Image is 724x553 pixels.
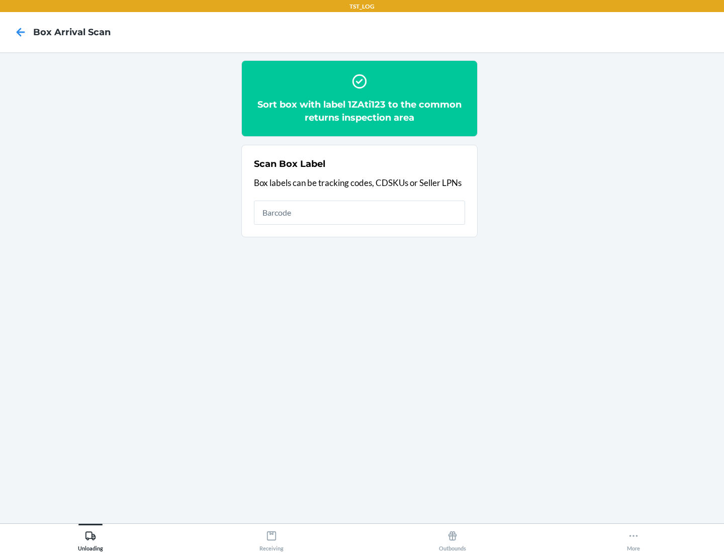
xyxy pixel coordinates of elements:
p: TST_LOG [349,2,375,11]
div: Outbounds [439,526,466,551]
button: Outbounds [362,524,543,551]
div: Unloading [78,526,103,551]
button: More [543,524,724,551]
p: Box labels can be tracking codes, CDSKUs or Seller LPNs [254,176,465,190]
div: More [627,526,640,551]
div: Receiving [259,526,284,551]
h4: Box Arrival Scan [33,26,111,39]
h2: Scan Box Label [254,157,325,170]
button: Receiving [181,524,362,551]
input: Barcode [254,201,465,225]
h2: Sort box with label 1ZAti123 to the common returns inspection area [254,98,465,124]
